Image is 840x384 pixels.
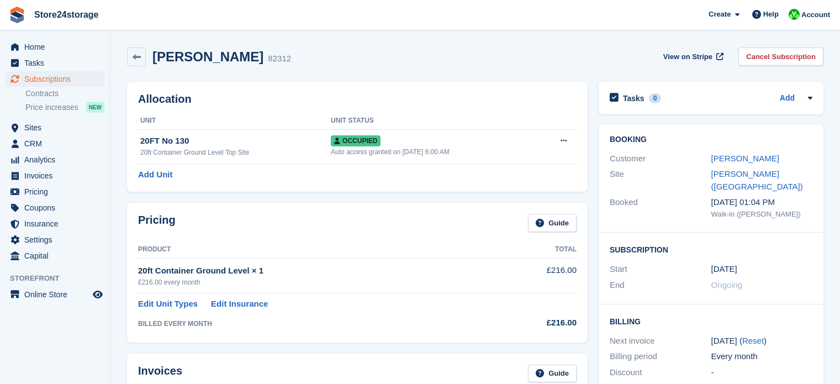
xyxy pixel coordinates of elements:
a: Add [780,92,795,105]
div: Auto access granted on [DATE] 6:00 AM [331,147,536,157]
h2: Pricing [138,214,176,232]
span: Occupied [331,135,381,146]
div: Billing period [610,350,711,363]
td: £216.00 [494,258,577,293]
a: Reset [742,336,764,345]
h2: Subscription [610,244,812,255]
span: Help [763,9,779,20]
a: Price increases NEW [25,101,104,113]
a: menu [6,216,104,232]
h2: Billing [610,315,812,327]
a: menu [6,184,104,199]
div: BILLED EVERY MONTH [138,319,494,329]
span: Coupons [24,200,91,215]
a: menu [6,248,104,264]
h2: [PERSON_NAME] [152,49,263,64]
div: Every month [711,350,813,363]
a: Add Unit [138,169,172,181]
div: £216.00 every month [138,277,494,287]
div: 20ft Container Ground Level × 1 [138,265,494,277]
a: Edit Unit Types [138,298,198,311]
span: Price increases [25,102,78,113]
h2: Allocation [138,93,577,106]
a: menu [6,232,104,248]
h2: Booking [610,135,812,144]
span: CRM [24,136,91,151]
div: Start [610,263,711,276]
a: menu [6,152,104,167]
div: 20ft Container Ground Level Top Site [140,148,331,157]
span: Insurance [24,216,91,232]
div: £216.00 [494,317,577,329]
a: Cancel Subscription [738,48,823,66]
span: Storefront [10,273,110,284]
span: Account [801,9,830,20]
a: Preview store [91,288,104,301]
span: Settings [24,232,91,248]
span: Create [709,9,731,20]
a: menu [6,71,104,87]
span: Invoices [24,168,91,183]
span: Sites [24,120,91,135]
a: Contracts [25,88,104,99]
a: [PERSON_NAME] ([GEOGRAPHIC_DATA]) [711,169,803,191]
th: Unit [138,112,331,130]
div: Booked [610,196,711,219]
span: Capital [24,248,91,264]
div: - [711,366,813,379]
a: menu [6,55,104,71]
div: 82312 [268,52,291,65]
span: Subscriptions [24,71,91,87]
div: Site [610,168,711,193]
a: Guide [528,365,577,383]
span: Tasks [24,55,91,71]
a: menu [6,200,104,215]
time: 2025-05-14 00:00:00 UTC [711,263,737,276]
a: View on Stripe [659,48,726,66]
div: Walk-in ([PERSON_NAME]) [711,209,813,220]
div: Customer [610,152,711,165]
a: menu [6,287,104,302]
span: View on Stripe [663,51,712,62]
div: End [610,279,711,292]
a: menu [6,136,104,151]
a: [PERSON_NAME] [711,154,779,163]
span: Home [24,39,91,55]
a: Store24storage [30,6,103,24]
div: 20FT No 130 [140,135,331,148]
th: Product [138,241,494,259]
a: menu [6,39,104,55]
a: Edit Insurance [211,298,268,311]
div: Next invoice [610,335,711,348]
div: 0 [649,93,662,103]
a: menu [6,168,104,183]
a: menu [6,120,104,135]
span: Pricing [24,184,91,199]
a: Guide [528,214,577,232]
div: NEW [86,102,104,113]
div: [DATE] 01:04 PM [711,196,813,209]
h2: Tasks [623,93,644,103]
th: Unit Status [331,112,536,130]
h2: Invoices [138,365,182,383]
img: Tracy Harper [789,9,800,20]
div: Discount [610,366,711,379]
img: stora-icon-8386f47178a22dfd0bd8f6a31ec36ba5ce8667c1dd55bd0f319d3a0aa187defe.svg [9,7,25,23]
span: Online Store [24,287,91,302]
span: Ongoing [711,280,743,290]
th: Total [494,241,577,259]
div: [DATE] ( ) [711,335,813,348]
span: Analytics [24,152,91,167]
